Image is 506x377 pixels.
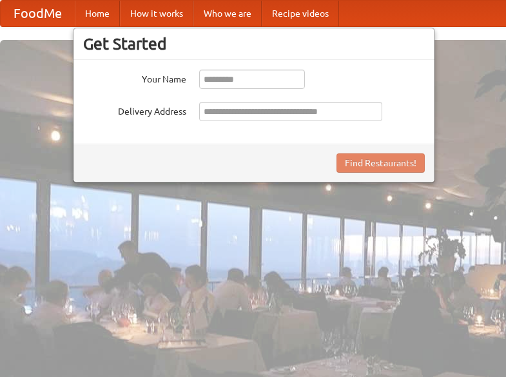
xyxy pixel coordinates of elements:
[1,1,75,26] a: FoodMe
[75,1,120,26] a: Home
[193,1,262,26] a: Who we are
[83,70,186,86] label: Your Name
[83,102,186,118] label: Delivery Address
[83,34,425,53] h3: Get Started
[336,153,425,173] button: Find Restaurants!
[120,1,193,26] a: How it works
[262,1,339,26] a: Recipe videos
